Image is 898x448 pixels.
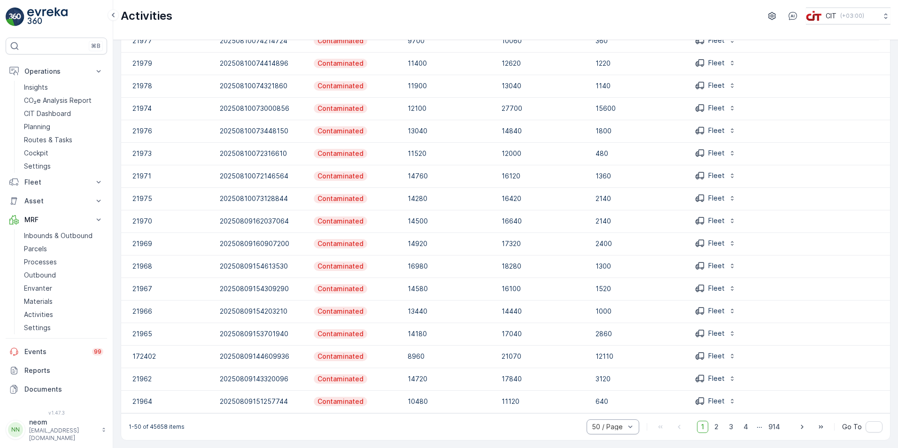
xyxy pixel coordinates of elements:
[710,421,723,433] span: 2
[497,345,591,368] td: 21070
[24,83,48,92] p: Insights
[497,232,591,255] td: 17320
[317,36,364,46] p: Contaminated
[94,348,101,355] p: 99
[403,187,497,210] td: 14280
[403,30,497,52] td: 9700
[317,374,364,384] p: Contaminated
[591,142,685,165] td: 480
[403,278,497,300] td: 14580
[591,345,685,368] td: 12110
[403,255,497,278] td: 16980
[695,261,725,270] div: Fleet
[20,295,107,308] a: Materials
[689,55,742,70] button: Fleet
[695,351,725,361] div: Fleet
[121,210,215,232] td: 21970
[317,81,364,91] p: Contaminated
[497,323,591,345] td: 17040
[6,192,107,210] button: Asset
[215,142,309,165] td: 20250810072316610
[840,12,864,20] p: ( +03:00 )
[695,239,725,248] div: Fleet
[689,100,742,116] button: Fleet
[20,120,107,133] a: Planning
[24,196,88,206] p: Asset
[29,417,97,427] p: neom
[317,397,364,406] p: Contaminated
[403,232,497,255] td: 14920
[695,284,725,293] div: Fleet
[689,236,742,251] button: Fleet
[403,52,497,75] td: 11400
[215,278,309,300] td: 20250809154309290
[591,300,685,323] td: 1000
[215,120,309,142] td: 20250810073448150
[497,75,591,97] td: 13040
[121,52,215,75] td: 21979
[121,323,215,345] td: 21965
[695,36,725,45] div: Fleet
[24,270,56,280] p: Outbound
[591,368,685,390] td: 3120
[497,210,591,232] td: 16640
[121,75,215,97] td: 21978
[121,278,215,300] td: 21967
[317,194,364,203] p: Contaminated
[317,59,364,68] p: Contaminated
[695,306,725,316] div: Fleet
[689,348,742,363] button: Fleet
[403,368,497,390] td: 14720
[24,67,88,76] p: Operations
[757,421,762,433] p: ...
[497,52,591,75] td: 12620
[695,329,725,338] div: Fleet
[6,173,107,192] button: Fleet
[317,262,364,271] p: Contaminated
[6,8,24,26] img: logo
[497,120,591,142] td: 14840
[20,107,107,120] a: CIT Dashboard
[215,210,309,232] td: 20250809162037064
[24,215,88,224] p: MRF
[497,300,591,323] td: 14440
[215,255,309,278] td: 20250809154613530
[20,229,107,242] a: Inbounds & Outbound
[695,58,725,68] div: Fleet
[91,42,101,50] p: ⌘B
[591,30,685,52] td: 360
[24,297,53,306] p: Materials
[317,104,364,113] p: Contaminated
[689,146,742,161] button: Fleet
[24,244,47,254] p: Parcels
[29,427,97,442] p: [EMAIL_ADDRESS][DOMAIN_NAME]
[317,329,364,339] p: Contaminated
[403,142,497,165] td: 11520
[24,231,93,240] p: Inbounds & Outbound
[317,239,364,248] p: Contaminated
[8,422,23,437] div: NN
[20,147,107,160] a: Cockpit
[403,300,497,323] td: 13440
[689,33,742,48] button: Fleet
[806,11,822,21] img: cit-logo_pOk6rL0.png
[497,278,591,300] td: 16100
[695,216,725,225] div: Fleet
[497,97,591,120] td: 27700
[121,300,215,323] td: 21966
[121,30,215,52] td: 21977
[591,120,685,142] td: 1800
[695,396,725,406] div: Fleet
[689,394,742,409] button: Fleet
[24,122,50,131] p: Planning
[215,390,309,413] td: 20250809151257744
[24,135,72,145] p: Routes & Tasks
[121,187,215,210] td: 21975
[695,148,725,158] div: Fleet
[689,303,742,318] button: Fleet
[591,323,685,345] td: 2860
[739,421,752,433] span: 4
[689,258,742,273] button: Fleet
[215,165,309,187] td: 20250810072146564
[121,345,215,368] td: 172402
